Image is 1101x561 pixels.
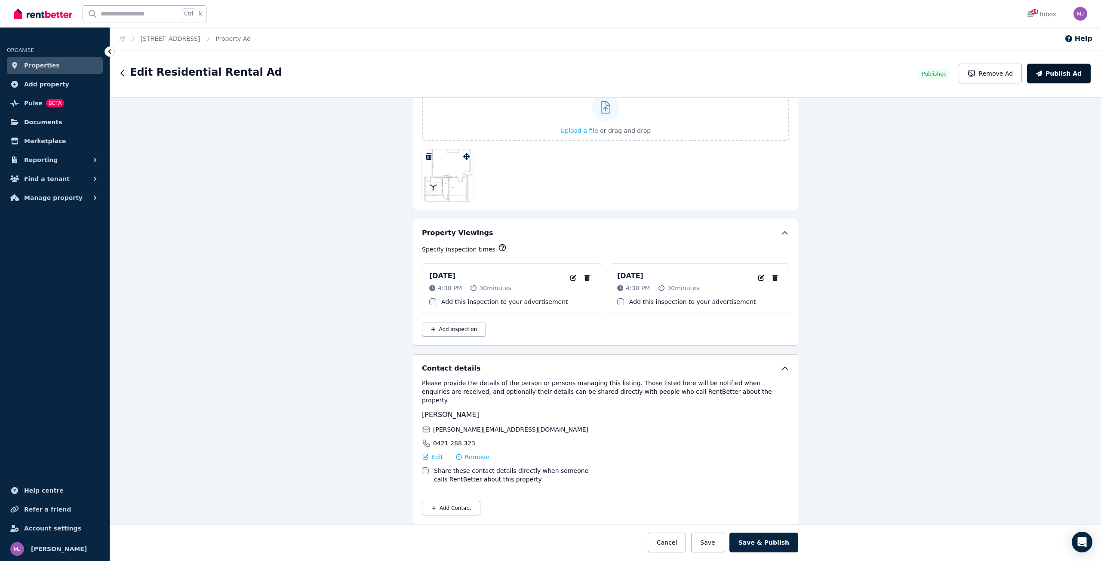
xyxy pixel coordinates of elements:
[629,297,756,306] label: Add this inspection to your advertisement
[729,533,798,552] button: Save & Publish
[560,127,598,134] span: Upload a file
[1073,7,1087,21] img: Michael Josefski
[46,99,64,107] span: BETA
[31,544,87,554] span: [PERSON_NAME]
[1026,10,1056,18] div: Inbox
[1064,34,1092,44] button: Help
[7,170,103,187] button: Find a tenant
[215,35,251,42] a: Property Ad
[1031,9,1038,14] span: 14
[448,453,450,461] span: |
[24,117,62,127] span: Documents
[7,132,103,150] a: Marketplace
[465,453,489,461] span: Remove
[7,47,34,53] span: ORGANISE
[199,10,202,17] span: k
[667,284,699,292] span: 30 minutes
[422,245,495,254] p: Specify inspection times
[433,439,475,448] span: 0421 288 323
[7,151,103,169] button: Reporting
[24,136,66,146] span: Marketplace
[7,520,103,537] a: Account settings
[422,363,481,374] h5: Contact details
[24,155,58,165] span: Reporting
[434,466,603,484] label: Share these contact details directly when someone calls RentBetter about this property
[24,523,81,533] span: Account settings
[600,127,651,134] span: or drag and drop
[24,485,64,496] span: Help centre
[422,453,443,461] button: Edit
[922,71,947,77] span: Published
[617,271,643,281] p: [DATE]
[141,35,200,42] a: [STREET_ADDRESS]
[130,65,282,79] h1: Edit Residential Rental Ad
[110,28,261,50] nav: Breadcrumb
[7,76,103,93] a: Add property
[24,79,69,89] span: Add property
[14,7,72,20] img: RentBetter
[422,322,486,337] button: Add inspection
[10,542,24,556] img: Michael Josefski
[24,193,83,203] span: Manage property
[24,504,71,515] span: Refer a friend
[959,64,1022,83] button: Remove Ad
[422,228,493,238] h5: Property Viewings
[626,284,650,292] span: 4:30 PM
[24,174,70,184] span: Find a tenant
[422,379,789,405] p: Please provide the details of the person or persons managing this listing. Those listed here will...
[24,98,43,108] span: Pulse
[422,411,479,419] span: [PERSON_NAME]
[455,453,489,461] button: Remove
[560,126,651,135] button: Upload a file or drag and drop
[7,189,103,206] button: Manage property
[433,425,588,434] span: [PERSON_NAME][EMAIL_ADDRESS][DOMAIN_NAME]
[7,113,103,131] a: Documents
[182,8,195,19] span: Ctrl
[7,482,103,499] a: Help centre
[1072,532,1092,552] div: Open Intercom Messenger
[24,60,60,71] span: Properties
[429,271,455,281] p: [DATE]
[1027,64,1091,83] button: Publish Ad
[7,57,103,74] a: Properties
[7,95,103,112] a: PulseBETA
[431,453,443,461] span: Edit
[7,501,103,518] a: Refer a friend
[441,297,568,306] label: Add this inspection to your advertisement
[648,533,686,552] button: Cancel
[691,533,724,552] button: Save
[422,501,480,515] button: Add Contact
[438,284,462,292] span: 4:30 PM
[479,284,511,292] span: 30 minutes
